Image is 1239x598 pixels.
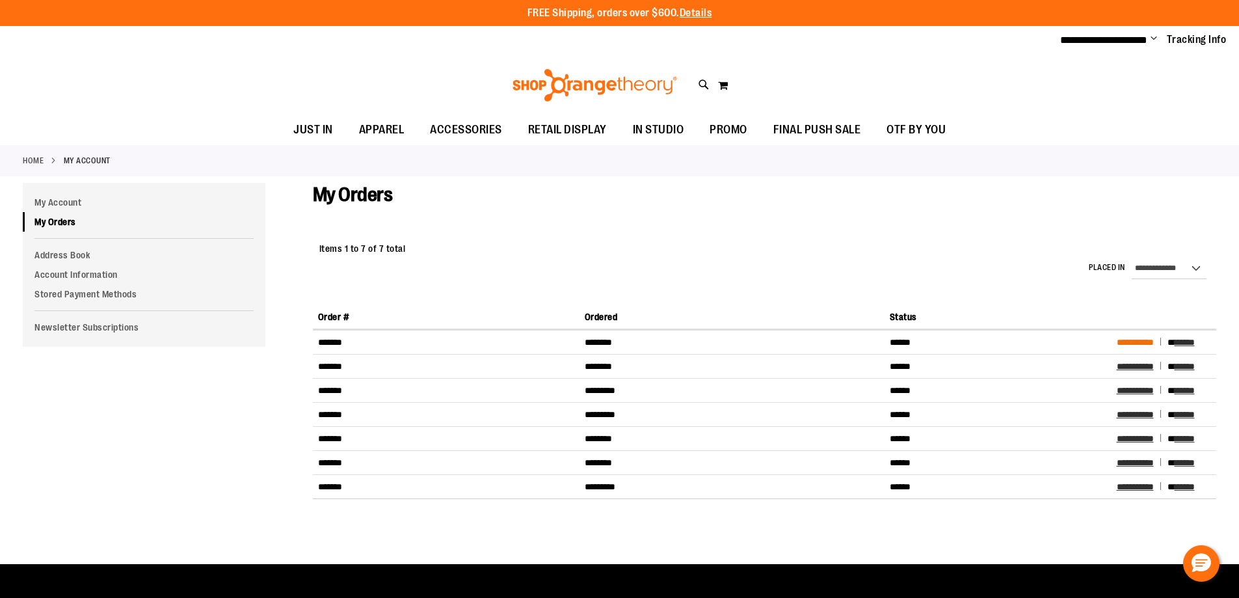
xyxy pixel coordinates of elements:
[511,69,679,102] img: Shop Orangetheory
[773,115,861,144] span: FINAL PUSH SALE
[633,115,684,144] span: IN STUDIO
[528,115,607,144] span: RETAIL DISPLAY
[580,305,885,329] th: Ordered
[313,305,580,329] th: Order #
[23,318,265,337] a: Newsletter Subscriptions
[417,115,515,145] a: ACCESSORIES
[1183,545,1219,582] button: Hello, have a question? Let’s chat.
[760,115,874,145] a: FINAL PUSH SALE
[873,115,959,145] a: OTF BY YOU
[23,193,265,212] a: My Account
[886,115,946,144] span: OTF BY YOU
[23,245,265,265] a: Address Book
[23,155,44,167] a: Home
[313,183,393,206] span: My Orders
[64,155,111,167] strong: My Account
[710,115,747,144] span: PROMO
[515,115,620,145] a: RETAIL DISPLAY
[1151,33,1157,46] button: Account menu
[359,115,405,144] span: APPAREL
[527,6,712,21] p: FREE Shipping, orders over $600.
[23,212,265,232] a: My Orders
[23,265,265,284] a: Account Information
[293,115,333,144] span: JUST IN
[23,284,265,304] a: Stored Payment Methods
[1089,262,1125,273] label: Placed in
[697,115,760,145] a: PROMO
[1167,33,1227,47] a: Tracking Info
[620,115,697,145] a: IN STUDIO
[346,115,418,145] a: APPAREL
[680,7,712,19] a: Details
[430,115,502,144] span: ACCESSORIES
[319,243,406,254] span: Items 1 to 7 of 7 total
[280,115,346,145] a: JUST IN
[885,305,1112,329] th: Status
